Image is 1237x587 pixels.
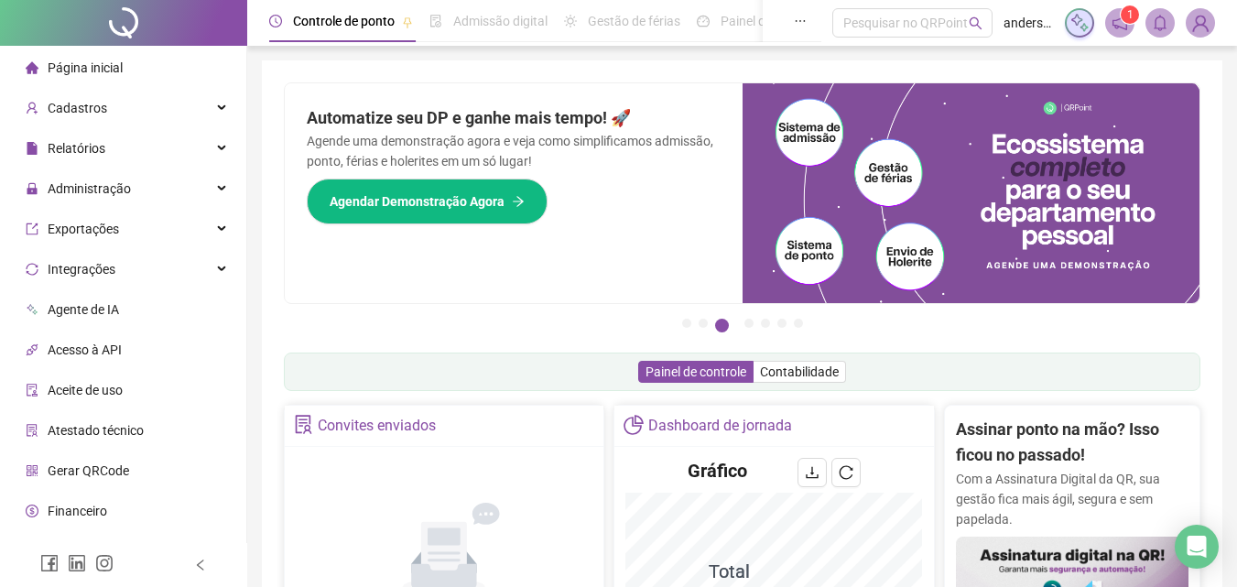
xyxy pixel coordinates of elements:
span: Controle de ponto [293,14,395,28]
span: Gerar QRCode [48,463,129,478]
span: export [26,223,38,235]
span: pushpin [402,16,413,27]
span: Agente de IA [48,302,119,317]
span: download [805,465,819,480]
button: 3 [715,319,729,332]
span: Agendar Demonstração Agora [330,191,505,212]
span: Relatórios [48,141,105,156]
span: solution [26,424,38,437]
div: Convites enviados [318,410,436,441]
p: Agende uma demonstração agora e veja como simplificamos admissão, ponto, férias e holerites em um... [307,131,721,171]
button: Agendar Demonstração Agora [307,179,548,224]
span: clock-circle [269,15,282,27]
button: 7 [794,319,803,328]
span: Painel de controle [646,364,746,379]
h2: Assinar ponto na mão? Isso ficou no passado! [956,417,1188,469]
span: Admissão digital [453,14,548,28]
span: qrcode [26,464,38,477]
span: audit [26,384,38,397]
span: Cadastros [48,101,107,115]
span: Integrações [48,262,115,277]
span: file-done [429,15,442,27]
button: 4 [744,319,754,328]
p: Com a Assinatura Digital da QR, sua gestão fica mais ágil, segura e sem papelada. [956,469,1188,529]
span: user-add [26,102,38,114]
span: file [26,142,38,155]
button: 1 [682,319,691,328]
span: arrow-right [512,195,525,208]
button: 2 [699,319,708,328]
span: Contabilidade [760,364,839,379]
span: Painel do DP [721,14,792,28]
span: reload [839,465,853,480]
span: sync [26,263,38,276]
span: lock [26,182,38,195]
h2: Automatize seu DP e ganhe mais tempo! 🚀 [307,105,721,131]
span: ellipsis [794,15,807,27]
span: facebook [40,554,59,572]
span: Exportações [48,222,119,236]
h4: Gráfico [688,458,747,484]
span: linkedin [68,554,86,572]
span: Administração [48,181,131,196]
span: solution [294,415,313,434]
span: instagram [95,554,114,572]
button: 6 [777,319,787,328]
span: dollar [26,505,38,517]
span: Página inicial [48,60,123,75]
span: Gestão de férias [588,14,680,28]
span: dashboard [697,15,710,27]
button: 5 [761,319,770,328]
span: Aceite de uso [48,383,123,397]
sup: 1 [1121,5,1139,24]
span: Atestado técnico [48,423,144,438]
span: left [194,559,207,571]
span: sun [564,15,577,27]
span: notification [1112,15,1128,31]
span: 1 [1127,8,1134,21]
div: Dashboard de jornada [648,410,792,441]
div: Open Intercom Messenger [1175,525,1219,569]
span: Financeiro [48,504,107,518]
span: api [26,343,38,356]
span: pie-chart [624,415,643,434]
span: Acesso à API [48,342,122,357]
img: sparkle-icon.fc2bf0ac1784a2077858766a79e2daf3.svg [1069,13,1090,33]
span: home [26,61,38,74]
span: bell [1152,15,1168,31]
img: banner%2Fd57e337e-a0d3-4837-9615-f134fc33a8e6.png [743,83,1200,303]
img: 12115 [1187,9,1214,37]
span: anderson - CAS [1004,13,1054,33]
span: search [969,16,982,30]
